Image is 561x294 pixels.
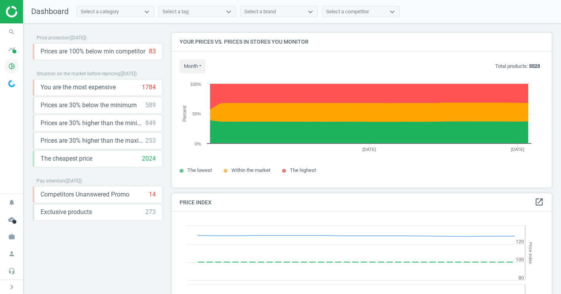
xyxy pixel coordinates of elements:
div: 14 [149,190,156,199]
span: Within the market [231,167,270,173]
div: 589 [145,101,156,110]
div: 83 [149,47,156,56]
span: Pay attention [37,178,65,184]
text: 50% [192,112,201,116]
div: Select a tag [162,8,189,15]
button: chevron_right [2,282,21,292]
i: person [4,246,19,261]
tspan: Price Index [528,243,533,264]
div: 849 [145,119,156,128]
i: work [4,229,19,244]
img: ajHJNr6hYgQAAAAASUVORK5CYII= [6,6,61,18]
div: Select a brand [244,8,276,15]
text: 100 [516,257,524,262]
i: timeline [4,42,19,57]
span: You are the most expensive [41,83,116,92]
i: cloud_done [4,212,19,227]
span: ( [DATE] ) [65,178,82,184]
b: 5523 [529,63,540,69]
span: The lowest [187,167,212,173]
span: Situation on the market before repricing [37,71,120,76]
span: Prices are 100% below min competitor [41,47,145,56]
tspan: Percent [182,105,187,122]
text: 100% [190,82,201,87]
text: 120 [516,239,524,244]
i: headset_mic [4,264,19,278]
span: Prices are 30% higher than the maximal [41,136,145,145]
div: Select a category [81,8,119,15]
h4: Price Index [172,193,552,212]
div: 273 [145,208,156,216]
i: pie_chart_outlined [4,59,19,74]
text: 0% [195,142,201,146]
span: ( [DATE] ) [70,35,86,41]
span: Competitors Unanswered Promo [41,190,129,199]
img: wGWNvw8QSZomAAAAABJRU5ErkJggg== [8,80,15,87]
tspan: [DATE] [362,147,376,152]
i: search [4,25,19,39]
span: Prices are 30% below the minimum [41,101,137,110]
span: Dashboard [31,7,69,16]
span: Price protection [37,35,70,41]
i: notifications [4,195,19,210]
span: Prices are 30% higher than the minimum [41,119,145,128]
span: The cheapest price [41,154,92,163]
i: chevron_right [7,282,16,292]
text: 80 [519,275,524,281]
span: Exclusive products [41,208,92,216]
div: 1784 [142,83,156,92]
div: 2024 [142,154,156,163]
div: 253 [145,136,156,145]
tspan: [DATE] [511,147,524,152]
div: Select a competitor [326,8,369,15]
span: ( [DATE] ) [120,71,137,76]
a: open_in_new [535,197,544,207]
button: month [180,59,206,73]
p: Total products: [495,63,540,70]
span: The highest [290,167,316,173]
h4: Your prices vs. prices in stores you monitor [172,33,552,51]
